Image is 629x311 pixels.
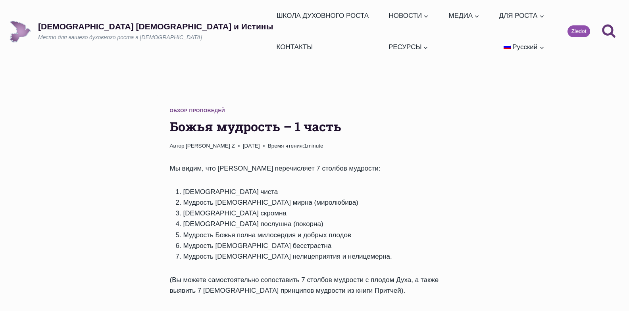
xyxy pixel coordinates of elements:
p: Мы видим, что [PERSON_NAME] перечисляет 7 столбов мудрости: [170,163,460,174]
span: Автор [170,142,185,150]
li: Мудрость [DEMOGRAPHIC_DATA] бесстрастна [183,240,460,251]
h1: Божья мудрость – 1 часть [170,117,460,136]
li: [DEMOGRAPHIC_DATA] послушна (покорна) [183,219,460,229]
img: Draudze Gars un Patiesība [10,21,31,42]
a: РЕСУРСЫ [385,31,432,63]
p: (Вы можете самостоятельно сопоставить 7 столбов мудрости с плодом Духа, а также выявить 7 [DEMOGR... [170,275,460,296]
a: Ziedot [567,25,590,37]
li: Мудрость [DEMOGRAPHIC_DATA] нелицеприятия и нелицемерна. [183,251,460,262]
li: Мудрость Божья полна милосердия и добрых плодов [183,230,460,240]
a: [PERSON_NAME] Z [186,143,235,149]
span: МЕДИА [448,10,479,21]
li: Мудрость [DEMOGRAPHIC_DATA] мирна (миролюбива) [183,197,460,208]
a: Обзор проповедей [170,108,225,113]
span: ДЛЯ РОСТА [499,10,544,21]
span: НОВОСТИ [389,10,429,21]
span: РЕСУРСЫ [388,42,428,52]
p: Место для вашего духовного роста в [DEMOGRAPHIC_DATA] [38,34,273,42]
span: Русский [513,43,538,51]
a: Русский [500,31,548,63]
li: [DEMOGRAPHIC_DATA] чиста [183,186,460,197]
span: minute [307,143,323,149]
span: Время чтения: [268,143,304,149]
span: 1 [268,142,323,150]
time: [DATE] [243,142,260,150]
a: [DEMOGRAPHIC_DATA] [DEMOGRAPHIC_DATA] и ИстиныМесто для вашего духовного роста в [DEMOGRAPHIC_DATA] [10,21,273,42]
a: КОНТАКТЫ [273,31,316,63]
p: [DEMOGRAPHIC_DATA] [DEMOGRAPHIC_DATA] и Истины [38,21,273,31]
button: Показать форму поиска [598,21,619,42]
li: [DEMOGRAPHIC_DATA] скромна [183,208,460,219]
